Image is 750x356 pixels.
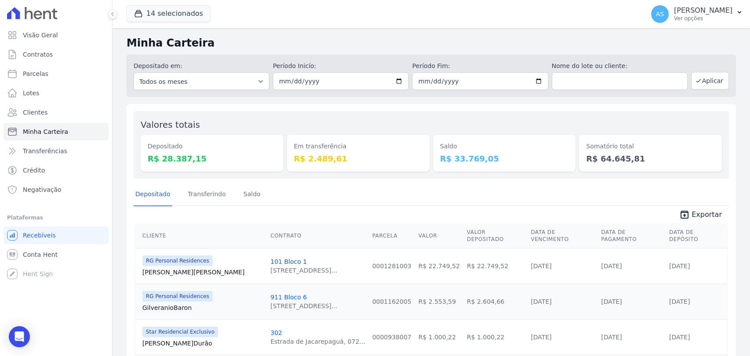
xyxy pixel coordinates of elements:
[294,153,423,165] dd: R$ 2.489,61
[372,334,411,341] a: 0000938007
[23,31,58,40] span: Visão Geral
[656,11,664,17] span: AS
[142,255,213,266] span: RG Personal Residences
[674,15,732,22] p: Ver opções
[148,142,276,151] dt: Depositado
[679,209,690,220] i: unarchive
[23,89,40,97] span: Lotes
[267,223,369,248] th: Contrato
[415,284,463,319] td: R$ 2.553,59
[134,183,172,206] a: Depositado
[4,246,109,263] a: Conta Hent
[415,223,463,248] th: Valor
[644,2,750,26] button: AS [PERSON_NAME] Ver opções
[135,223,267,248] th: Cliente
[4,162,109,179] a: Crédito
[23,185,62,194] span: Negativação
[669,334,690,341] a: [DATE]
[23,108,47,117] span: Clientes
[148,153,276,165] dd: R$ 28.387,15
[4,46,109,63] a: Contratos
[415,319,463,355] td: R$ 1.000,22
[586,153,715,165] dd: R$ 64.645,81
[672,209,729,222] a: unarchive Exportar
[23,231,56,240] span: Recebíveis
[691,72,729,90] button: Aplicar
[464,319,528,355] td: R$ 1.000,22
[142,268,263,277] a: [PERSON_NAME][PERSON_NAME]
[674,6,732,15] p: [PERSON_NAME]
[601,334,622,341] a: [DATE]
[4,26,109,44] a: Visão Geral
[4,181,109,198] a: Negativação
[270,258,307,265] a: 101 Bloco 1
[601,263,622,270] a: [DATE]
[531,334,551,341] a: [DATE]
[464,284,528,319] td: R$ 2.604,66
[415,248,463,284] td: R$ 22.749,52
[127,35,736,51] h2: Minha Carteira
[4,227,109,244] a: Recebíveis
[270,302,337,310] div: [STREET_ADDRESS]...
[692,209,722,220] span: Exportar
[464,248,528,284] td: R$ 22.749,52
[23,50,53,59] span: Contratos
[294,142,423,151] dt: Em transferência
[598,223,666,248] th: Data de Pagamento
[142,291,213,302] span: RG Personal Residences
[4,84,109,102] a: Lotes
[9,326,30,347] div: Open Intercom Messenger
[440,153,569,165] dd: R$ 33.769,05
[464,223,528,248] th: Valor Depositado
[270,337,365,346] div: Estrada de Jacarepaguá, 072...
[127,5,210,22] button: 14 selecionados
[601,298,622,305] a: [DATE]
[4,142,109,160] a: Transferências
[23,250,58,259] span: Conta Hent
[669,263,690,270] a: [DATE]
[141,119,200,130] label: Valores totais
[7,212,105,223] div: Plataformas
[23,69,48,78] span: Parcelas
[372,298,411,305] a: 0001162005
[273,61,409,71] label: Período Inicío:
[372,263,411,270] a: 0001281003
[666,223,727,248] th: Data de Depósito
[412,61,548,71] label: Período Fim:
[23,127,68,136] span: Minha Carteira
[270,294,307,301] a: 911 Bloco 6
[186,183,228,206] a: Transferindo
[142,303,263,312] a: GilveranioBaron
[270,266,337,275] div: [STREET_ADDRESS]...
[270,329,282,336] a: 302
[531,298,551,305] a: [DATE]
[527,223,598,248] th: Data de Vencimento
[669,298,690,305] a: [DATE]
[142,327,218,337] span: Star Residencial Exclusivo
[4,104,109,121] a: Clientes
[531,263,551,270] a: [DATE]
[134,62,182,69] label: Depositado em:
[4,123,109,140] a: Minha Carteira
[440,142,569,151] dt: Saldo
[586,142,715,151] dt: Somatório total
[369,223,415,248] th: Parcela
[142,339,263,348] a: [PERSON_NAME]Durão
[242,183,262,206] a: Saldo
[23,147,67,155] span: Transferências
[4,65,109,83] a: Parcelas
[23,166,45,175] span: Crédito
[552,61,688,71] label: Nome do lote ou cliente:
